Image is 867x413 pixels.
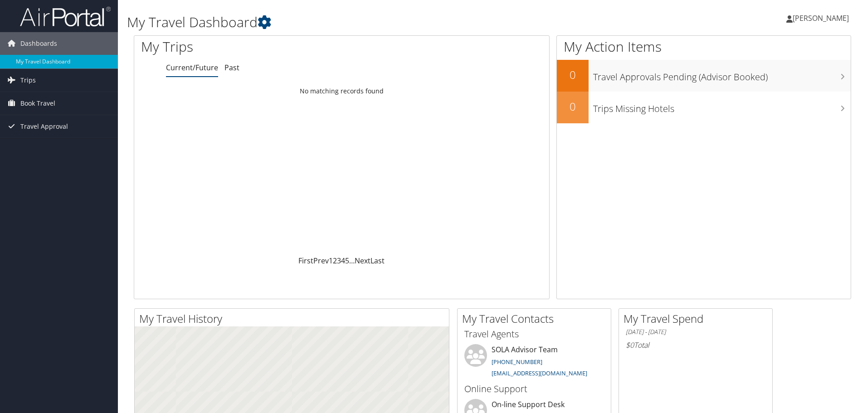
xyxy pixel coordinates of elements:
img: airportal-logo.png [20,6,111,27]
span: Dashboards [20,32,57,55]
li: SOLA Advisor Team [460,344,609,381]
a: 2 [333,256,337,266]
a: 4 [341,256,345,266]
a: 0Travel Approvals Pending (Advisor Booked) [557,60,851,92]
h2: My Travel Spend [623,311,772,326]
a: First [298,256,313,266]
h3: Trips Missing Hotels [593,98,851,115]
h2: My Travel History [139,311,449,326]
h1: My Travel Dashboard [127,13,614,32]
a: [EMAIL_ADDRESS][DOMAIN_NAME] [492,369,587,377]
a: 0Trips Missing Hotels [557,92,851,123]
h3: Travel Approvals Pending (Advisor Booked) [593,66,851,83]
span: Travel Approval [20,115,68,138]
a: 1 [329,256,333,266]
td: No matching records found [134,83,549,99]
span: Trips [20,69,36,92]
h1: My Trips [141,37,370,56]
a: Last [370,256,385,266]
h6: [DATE] - [DATE] [626,328,765,336]
h2: My Travel Contacts [462,311,611,326]
span: … [349,256,355,266]
a: Next [355,256,370,266]
a: Prev [313,256,329,266]
h2: 0 [557,99,589,114]
a: [PERSON_NAME] [786,5,858,32]
h6: Total [626,340,765,350]
span: $0 [626,340,634,350]
h1: My Action Items [557,37,851,56]
h2: 0 [557,67,589,83]
h3: Online Support [464,383,604,395]
span: Book Travel [20,92,55,115]
a: Past [224,63,239,73]
a: 5 [345,256,349,266]
a: Current/Future [166,63,218,73]
a: [PHONE_NUMBER] [492,358,542,366]
h3: Travel Agents [464,328,604,340]
span: [PERSON_NAME] [793,13,849,23]
a: 3 [337,256,341,266]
